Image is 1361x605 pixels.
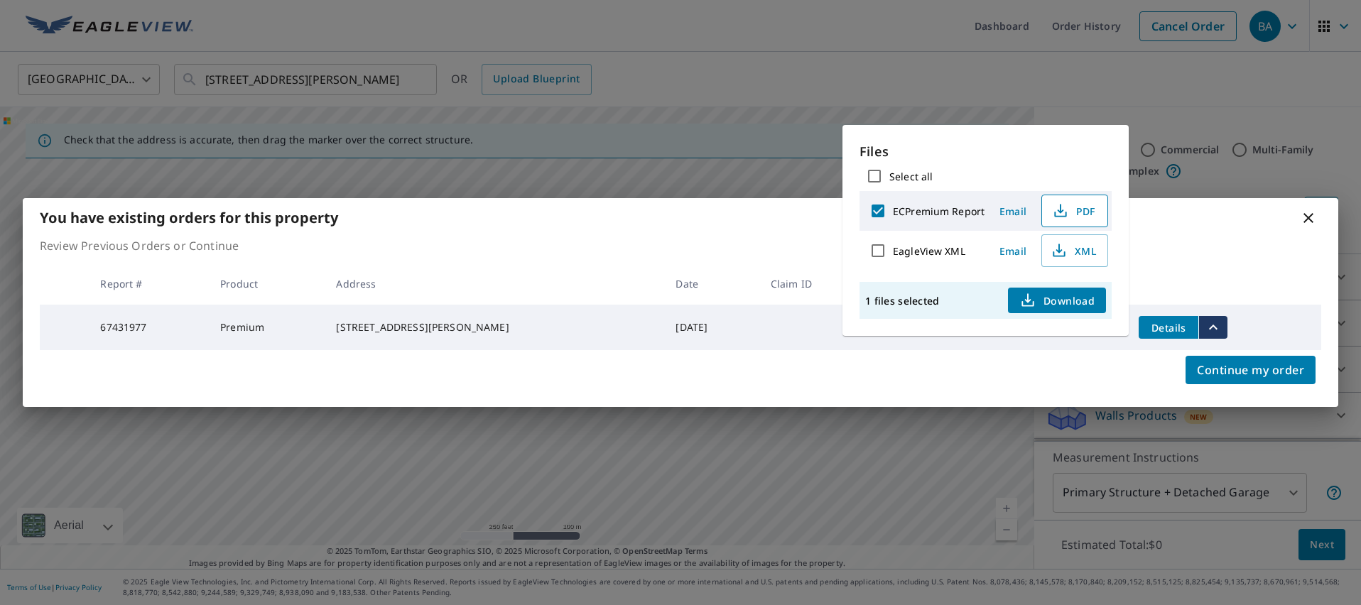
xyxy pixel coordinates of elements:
[1197,360,1304,380] span: Continue my order
[664,305,759,350] td: [DATE]
[893,205,985,218] label: ECPremium Report
[209,305,325,350] td: Premium
[860,142,1112,161] p: Files
[990,200,1036,222] button: Email
[1186,356,1316,384] button: Continue my order
[40,237,1321,254] p: Review Previous Orders or Continue
[996,205,1030,218] span: Email
[1041,234,1108,267] button: XML
[40,208,338,227] b: You have existing orders for this property
[89,305,209,350] td: 67431977
[996,244,1030,258] span: Email
[1051,242,1096,259] span: XML
[89,263,209,305] th: Report #
[336,320,653,334] div: [STREET_ADDRESS][PERSON_NAME]
[1051,202,1096,219] span: PDF
[1198,316,1227,339] button: filesDropdownBtn-67431977
[325,263,664,305] th: Address
[1147,321,1190,334] span: Details
[889,170,933,183] label: Select all
[1019,292,1095,309] span: Download
[1008,288,1106,313] button: Download
[893,244,965,258] label: EagleView XML
[990,240,1036,262] button: Email
[1139,316,1198,339] button: detailsBtn-67431977
[1041,195,1108,227] button: PDF
[759,263,871,305] th: Claim ID
[865,294,939,307] p: 1 files selected
[664,263,759,305] th: Date
[209,263,325,305] th: Product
